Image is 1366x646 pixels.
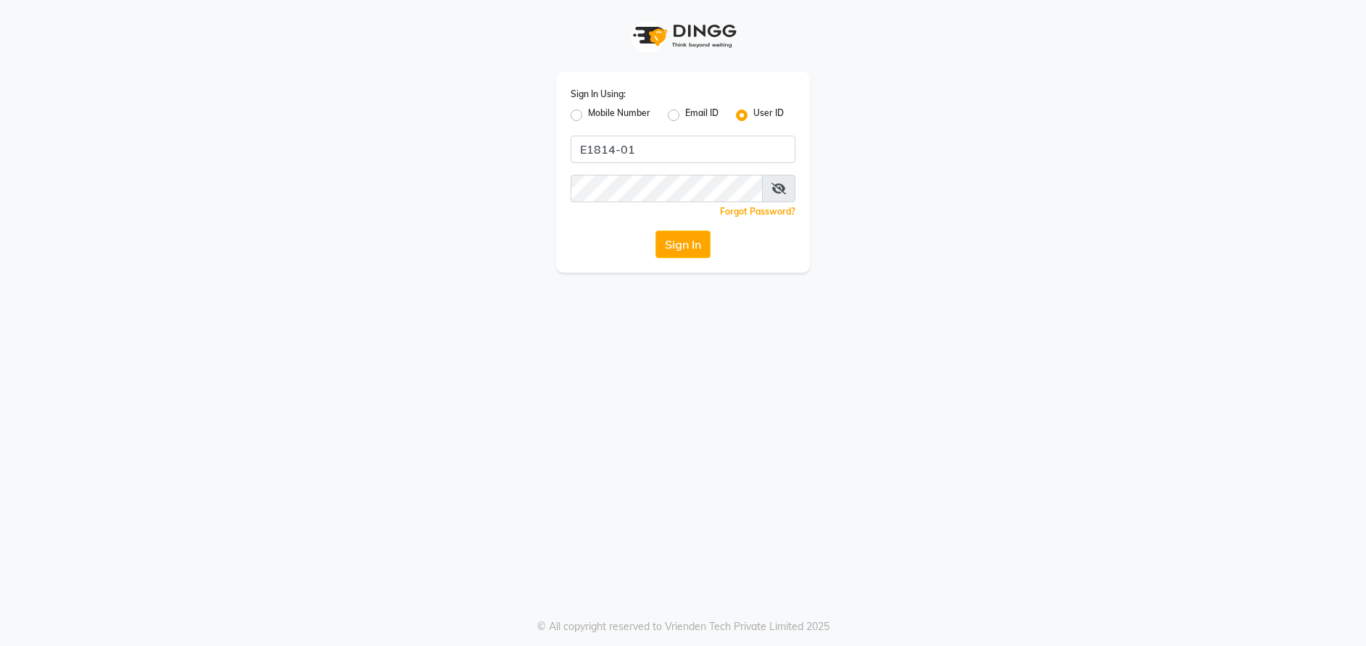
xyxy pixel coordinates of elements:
[753,107,784,124] label: User ID
[571,88,626,101] label: Sign In Using:
[685,107,719,124] label: Email ID
[625,15,741,57] img: logo1.svg
[588,107,650,124] label: Mobile Number
[655,231,711,258] button: Sign In
[720,206,795,217] a: Forgot Password?
[571,175,763,202] input: Username
[571,136,795,163] input: Username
